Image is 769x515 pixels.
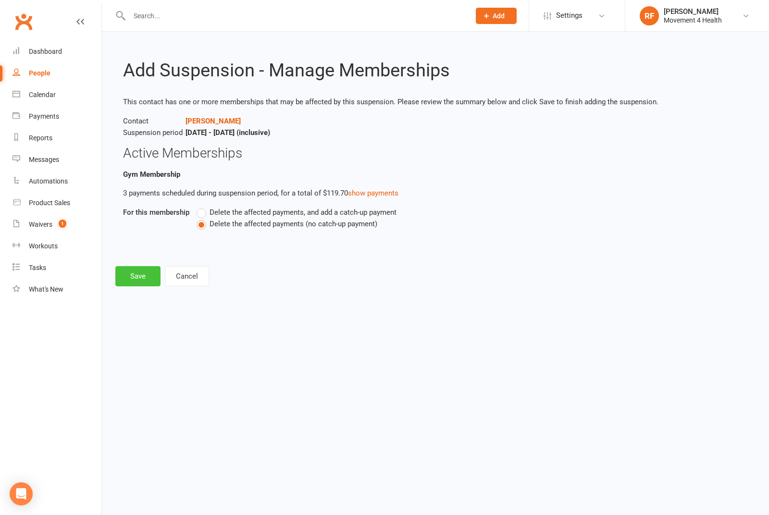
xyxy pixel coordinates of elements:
[123,61,748,81] h2: Add Suspension - Manage Memberships
[12,10,36,34] a: Clubworx
[123,170,180,179] b: Gym Membership
[29,199,70,207] div: Product Sales
[29,91,56,98] div: Calendar
[10,482,33,505] div: Open Intercom Messenger
[123,96,748,108] p: This contact has one or more memberships that may be affected by this suspension. Please review t...
[12,235,101,257] a: Workouts
[12,257,101,279] a: Tasks
[123,207,189,218] label: For this membership
[12,149,101,171] a: Messages
[123,115,186,127] span: Contact
[12,62,101,84] a: People
[29,69,50,77] div: People
[12,192,101,214] a: Product Sales
[115,266,161,286] button: Save
[123,127,186,138] span: Suspension period
[29,156,59,163] div: Messages
[123,187,748,199] p: 3 payments scheduled during suspension period, for a total of $119.70
[12,171,101,192] a: Automations
[186,117,241,125] a: [PERSON_NAME]
[210,207,397,217] span: Delete the affected payments, and add a catch-up payment
[29,134,52,142] div: Reports
[348,189,398,197] a: show payments
[29,285,63,293] div: What's New
[186,128,270,137] strong: [DATE] - [DATE] (inclusive)
[29,221,52,228] div: Waivers
[493,12,505,20] span: Add
[664,7,722,16] div: [PERSON_NAME]
[12,214,101,235] a: Waivers 1
[12,41,101,62] a: Dashboard
[664,16,722,25] div: Movement 4 Health
[29,112,59,120] div: Payments
[29,48,62,55] div: Dashboard
[29,177,68,185] div: Automations
[210,218,377,228] span: Delete the affected payments (no catch-up payment)
[556,5,583,26] span: Settings
[476,8,517,24] button: Add
[12,127,101,149] a: Reports
[59,220,66,228] span: 1
[12,106,101,127] a: Payments
[12,84,101,106] a: Calendar
[29,242,58,250] div: Workouts
[165,266,209,286] button: Cancel
[123,146,748,161] h3: Active Memberships
[12,279,101,300] a: What's New
[29,264,46,271] div: Tasks
[126,9,463,23] input: Search...
[640,6,659,25] div: RF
